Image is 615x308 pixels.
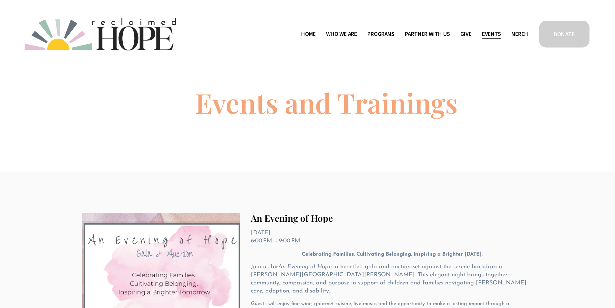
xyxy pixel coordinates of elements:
time: [DATE] [251,230,271,236]
span: Who We Are [326,29,357,39]
a: Home [301,29,315,39]
a: folder dropdown [326,29,357,39]
a: Give [460,29,471,39]
a: folder dropdown [367,29,395,39]
img: Reclaimed Hope Initiative [25,18,176,50]
a: DONATE [538,20,590,48]
a: An Evening of Hope [251,212,333,224]
strong: Celebrating Families. Cultivating Belonging. Inspiring a Brighter [DATE]. [302,252,483,257]
a: Events [482,29,501,39]
p: Join us for , a heartfelt gala and auction set against the serene backdrop of [PERSON_NAME][GEOGR... [251,263,534,296]
h1: Events and Trainings [195,89,458,116]
span: Programs [367,29,395,39]
a: folder dropdown [405,29,450,39]
em: An Evening of Hope [278,264,332,270]
a: Merch [511,29,528,39]
time: 6:00 PM [251,238,272,244]
span: Partner With Us [405,29,450,39]
time: 9:00 PM [279,238,300,244]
